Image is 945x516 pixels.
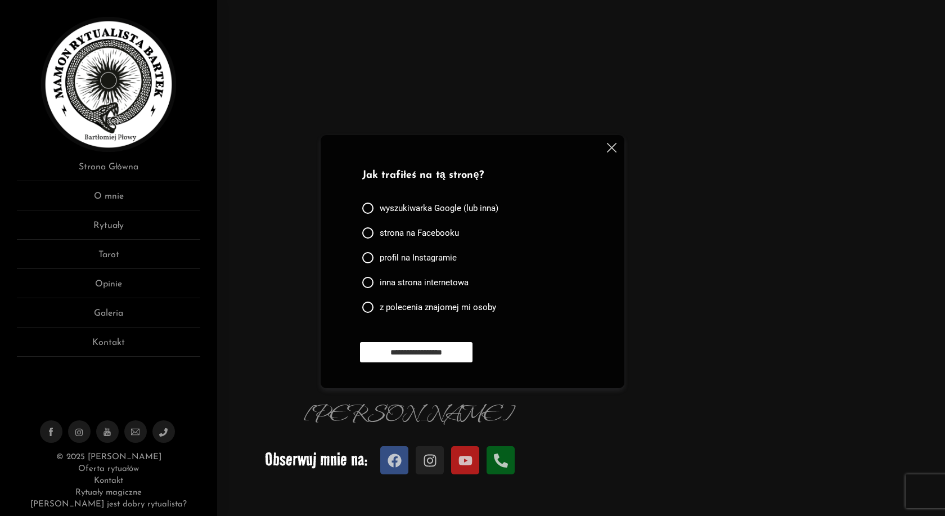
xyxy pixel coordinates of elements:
[607,143,616,152] img: cross.svg
[78,465,139,473] a: Oferta rytuałów
[17,307,200,327] a: Galeria
[17,277,200,298] a: Opinie
[17,219,200,240] a: Rytuały
[380,302,496,313] span: z polecenia znajomej mi osoby
[17,160,200,181] a: Strona Główna
[380,227,459,239] span: strona na Facebooku
[380,277,469,288] span: inna strona internetowa
[41,17,176,152] img: Rytualista Bartek
[17,248,200,269] a: Tarot
[240,396,575,434] p: [PERSON_NAME]
[94,477,123,485] a: Kontakt
[265,443,550,475] p: Obserwuj mnie na:
[75,488,142,497] a: Rytuały magiczne
[17,336,200,357] a: Kontakt
[380,203,498,214] span: wyszukiwarka Google (lub inna)
[17,190,200,210] a: O mnie
[380,252,457,263] span: profil na Instagramie
[362,168,578,183] p: Jak trafiłeś na tą stronę?
[30,500,187,509] a: [PERSON_NAME] jest dobry rytualista?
